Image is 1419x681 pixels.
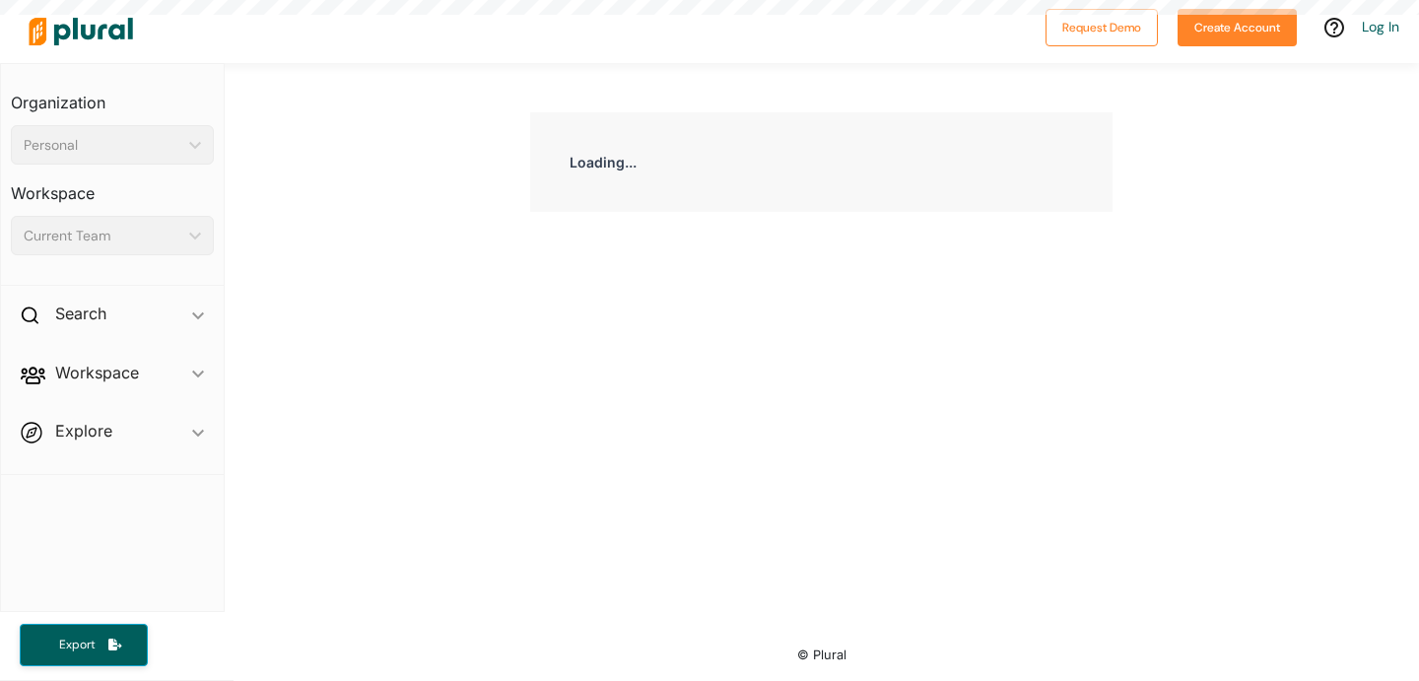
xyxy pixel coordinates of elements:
[24,226,181,246] div: Current Team
[797,647,846,662] small: © Plural
[1046,9,1158,46] button: Request Demo
[11,165,214,208] h3: Workspace
[1362,18,1399,35] a: Log In
[1178,9,1297,46] button: Create Account
[45,637,108,653] span: Export
[1178,16,1297,36] a: Create Account
[24,135,181,156] div: Personal
[530,112,1113,212] div: Loading...
[1046,16,1158,36] a: Request Demo
[20,624,148,666] button: Export
[55,303,106,324] h2: Search
[11,74,214,117] h3: Organization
